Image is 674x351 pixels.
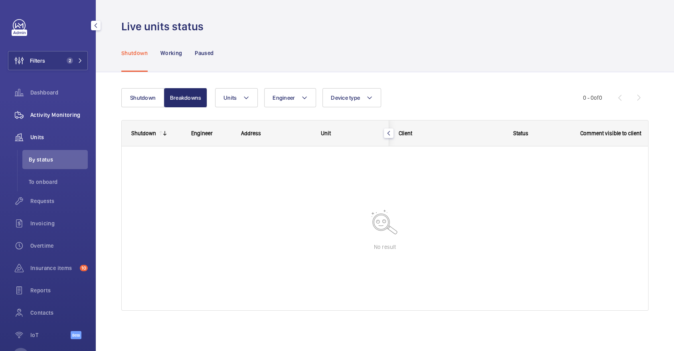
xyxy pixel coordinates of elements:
p: Paused [195,49,213,57]
span: IoT [30,331,71,339]
span: Address [241,130,261,136]
span: Filters [30,57,45,65]
p: Working [160,49,182,57]
span: Insurance items [30,264,77,272]
div: Unit [321,130,379,136]
span: 2 [67,57,73,64]
span: To onboard [29,178,88,186]
button: Filters2 [8,51,88,70]
button: Shutdown [121,88,164,107]
span: Contacts [30,309,88,317]
span: Units [223,95,237,101]
span: By status [29,156,88,164]
span: 10 [80,265,88,271]
span: Comment visible to client [580,130,641,136]
span: Engineer [191,130,213,136]
span: Activity Monitoring [30,111,88,119]
span: Reports [30,286,88,294]
span: of [594,95,599,101]
span: Device type [331,95,360,101]
span: Requests [30,197,88,205]
button: Device type [322,88,381,107]
span: Overtime [30,242,88,250]
p: Shutdown [121,49,148,57]
span: Units [30,133,88,141]
button: Units [215,88,258,107]
span: Invoicing [30,219,88,227]
button: Breakdowns [164,88,207,107]
div: Shutdown [131,130,156,136]
button: Engineer [264,88,316,107]
span: Client [399,130,412,136]
h1: Live units status [121,19,208,34]
span: Engineer [273,95,295,101]
span: Status [513,130,528,136]
span: Dashboard [30,89,88,97]
span: 0 - 0 0 [583,95,602,101]
span: Beta [71,331,81,339]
